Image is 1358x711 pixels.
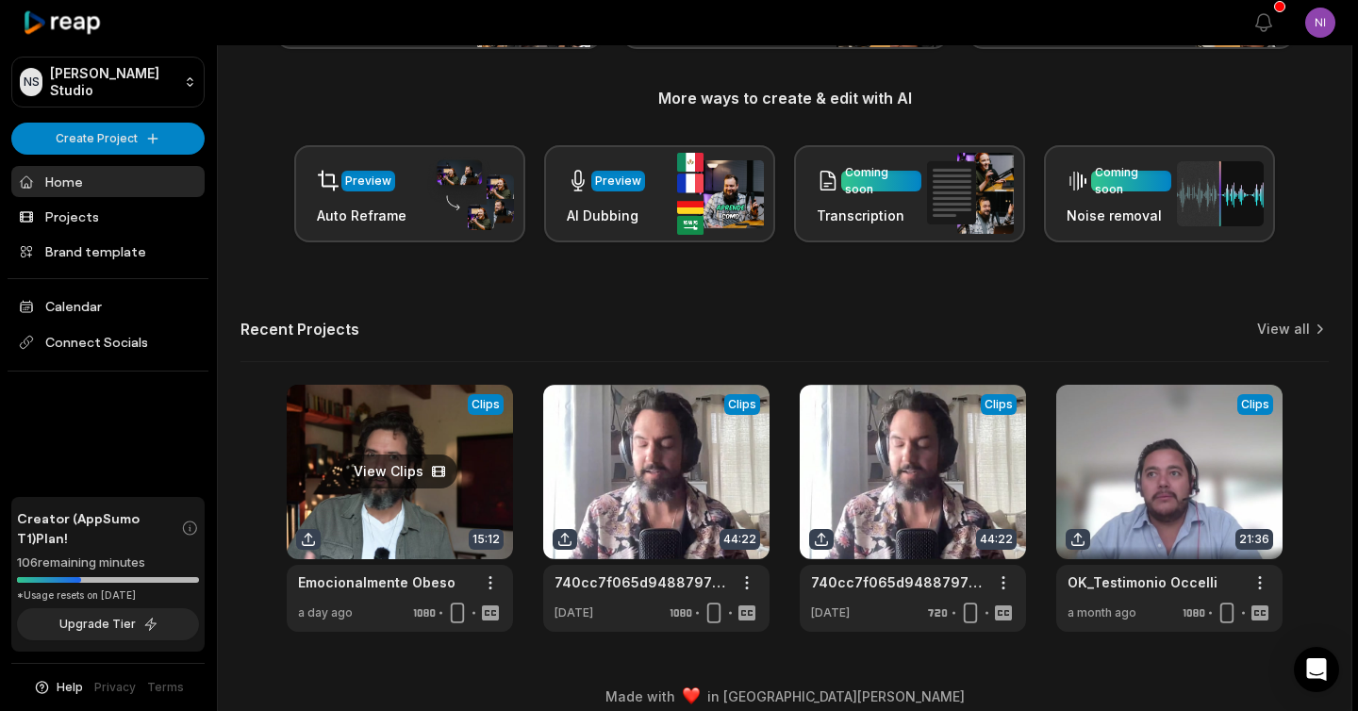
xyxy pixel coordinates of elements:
div: *Usage resets on [DATE] [17,588,199,603]
img: heart emoji [683,687,700,704]
div: Coming soon [845,164,918,198]
a: Brand template [11,236,205,267]
h3: AI Dubbing [567,206,645,225]
h3: More ways to create & edit with AI [240,87,1329,109]
h3: Transcription [817,206,921,225]
a: View all [1257,320,1310,339]
span: Connect Socials [11,325,205,359]
a: 740cc7f065d94887973d [555,572,728,592]
a: Emocionalmente Obeso [298,572,455,592]
h3: Auto Reframe [317,206,406,225]
div: Preview [595,173,641,190]
h3: Noise removal [1067,206,1171,225]
img: auto_reframe.png [427,157,514,231]
a: Privacy [94,679,136,696]
span: Creator (AppSumo T1) Plan! [17,508,181,548]
a: Terms [147,679,184,696]
div: Preview [345,173,391,190]
div: Coming soon [1095,164,1168,198]
button: Upgrade Tier [17,608,199,640]
img: transcription.png [927,153,1014,234]
div: NS [20,68,42,96]
img: ai_dubbing.png [677,153,764,235]
span: Help [57,679,83,696]
div: 106 remaining minutes [17,554,199,572]
a: 740cc7f065d94887973d [811,572,985,592]
button: Create Project [11,123,205,155]
a: OK_Testimonio Occelli [1068,572,1217,592]
a: Calendar [11,290,205,322]
h2: Recent Projects [240,320,359,339]
a: Home [11,166,205,197]
a: Projects [11,201,205,232]
div: Made with in [GEOGRAPHIC_DATA][PERSON_NAME] [235,686,1334,706]
div: Open Intercom Messenger [1294,647,1339,692]
img: noise_removal.png [1177,161,1264,226]
p: [PERSON_NAME] Studio [50,65,176,99]
button: Help [33,679,83,696]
